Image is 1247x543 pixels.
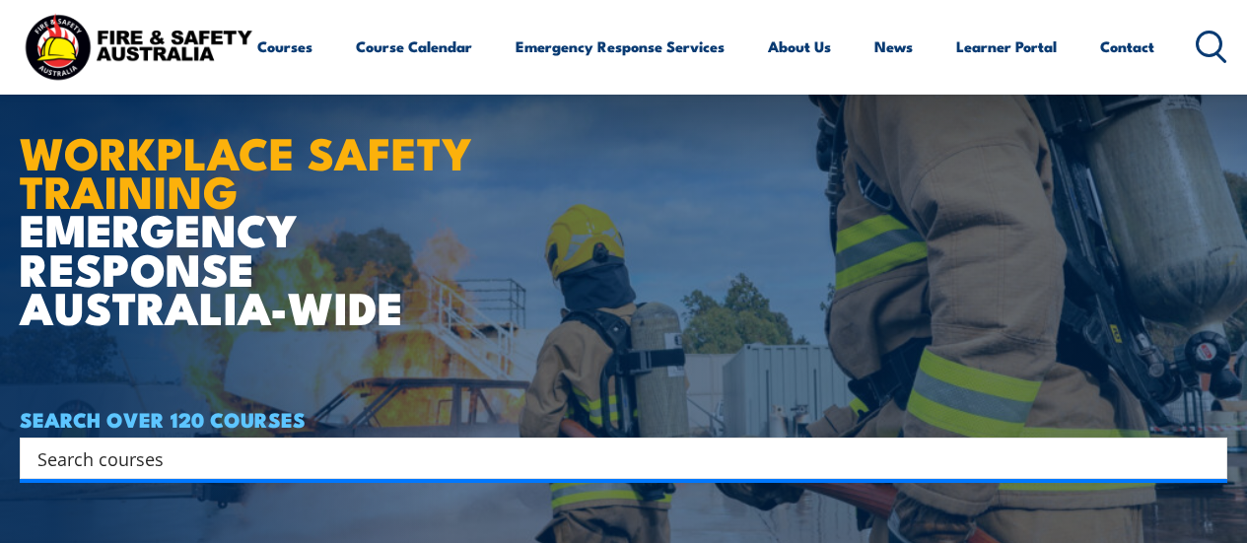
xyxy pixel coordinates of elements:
[956,23,1057,70] a: Learner Portal
[516,23,725,70] a: Emergency Response Services
[20,117,472,224] strong: WORKPLACE SAFETY TRAINING
[20,408,1227,430] h4: SEARCH OVER 120 COURSES
[257,23,312,70] a: Courses
[768,23,831,70] a: About Us
[1100,23,1154,70] a: Contact
[20,83,502,325] h1: EMERGENCY RESPONSE AUSTRALIA-WIDE
[1193,444,1220,472] button: Search magnifier button
[874,23,913,70] a: News
[37,443,1184,473] input: Search input
[356,23,472,70] a: Course Calendar
[41,444,1188,472] form: Search form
